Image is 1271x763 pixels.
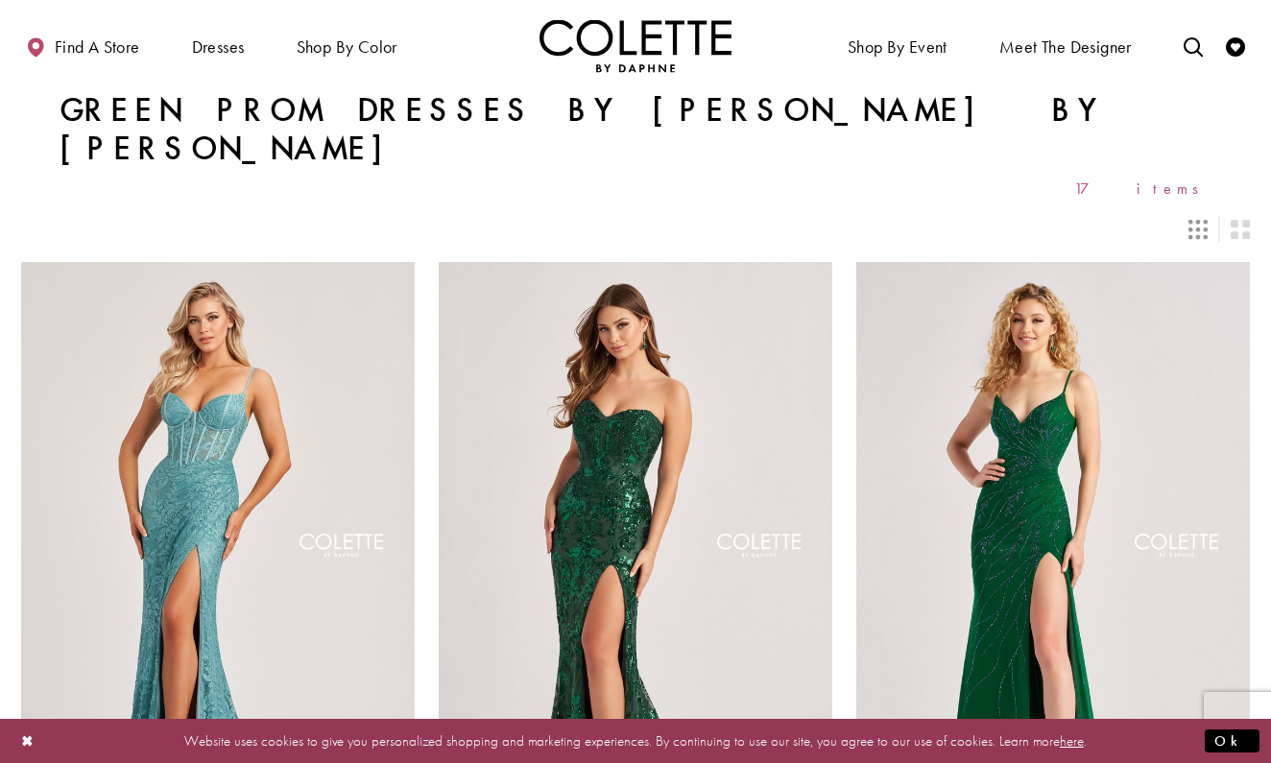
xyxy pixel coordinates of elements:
span: Switch layout to 2 columns [1231,220,1250,239]
a: Meet the designer [995,19,1137,72]
h1: Green Prom Dresses by [PERSON_NAME] by [PERSON_NAME] [60,91,1211,168]
a: Toggle search [1179,19,1208,72]
span: Shop by color [297,37,397,57]
a: Visit Home Page [540,19,731,72]
span: Dresses [187,19,250,72]
img: Colette by Daphne [540,19,731,72]
button: Submit Dialog [1205,728,1259,752]
span: Switch layout to 3 columns [1188,220,1208,239]
button: Close Dialog [12,724,44,757]
a: Check Wishlist [1221,19,1250,72]
div: Layout Controls [10,208,1261,250]
a: here [1060,730,1084,750]
span: 17 items [1074,180,1211,197]
span: Shop By Event [848,37,947,57]
p: Website uses cookies to give you personalized shopping and marketing experiences. By continuing t... [138,727,1133,753]
span: Find a store [55,37,140,57]
a: Find a store [21,19,144,72]
span: Dresses [192,37,245,57]
span: Shop By Event [843,19,952,72]
span: Meet the designer [999,37,1132,57]
span: Shop by color [292,19,402,72]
